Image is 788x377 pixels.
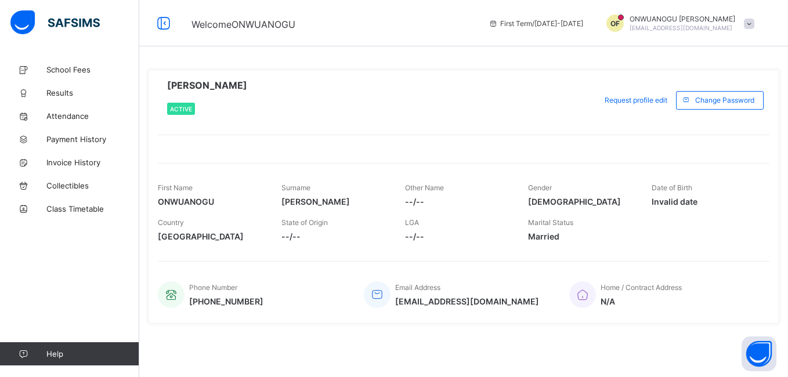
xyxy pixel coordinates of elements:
span: Date of Birth [652,183,692,192]
span: Results [46,88,139,97]
span: [EMAIL_ADDRESS][DOMAIN_NAME] [395,296,539,306]
span: State of Origin [281,218,328,227]
span: [PERSON_NAME] [281,197,388,206]
span: Attendance [46,111,139,121]
span: Invoice History [46,158,139,167]
span: Payment History [46,135,139,144]
span: session/term information [489,19,583,28]
span: School Fees [46,65,139,74]
span: Home / Contract Address [601,283,682,292]
span: [GEOGRAPHIC_DATA] [158,231,264,241]
button: Open asap [742,336,776,371]
span: Help [46,349,139,358]
span: Class Timetable [46,204,139,213]
span: --/-- [281,231,388,241]
img: safsims [10,10,100,35]
span: Surname [281,183,310,192]
span: Invalid date [652,197,758,206]
div: ONWUANOGUNDUKA FRANCIS [595,14,760,32]
span: --/-- [405,197,511,206]
span: Married [528,231,634,241]
span: ONWUANOGU [PERSON_NAME] [630,14,735,23]
span: Other Name [405,183,444,192]
span: Marital Status [528,218,573,227]
span: OF [610,19,620,28]
span: Change Password [695,96,754,104]
span: Welcome ONWUANOGU [191,19,295,30]
span: Country [158,218,184,227]
span: N/A [601,296,682,306]
span: [EMAIL_ADDRESS][DOMAIN_NAME] [630,24,732,31]
span: Collectibles [46,181,139,190]
span: Active [170,106,192,113]
span: Email Address [395,283,440,292]
span: First Name [158,183,193,192]
span: [PERSON_NAME] [167,79,247,91]
span: Request profile edit [605,96,667,104]
span: [PHONE_NUMBER] [189,296,263,306]
span: ONWUANOGU [158,197,264,206]
span: Gender [528,183,552,192]
span: [DEMOGRAPHIC_DATA] [528,197,634,206]
span: --/-- [405,231,511,241]
span: LGA [405,218,419,227]
span: Phone Number [189,283,237,292]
